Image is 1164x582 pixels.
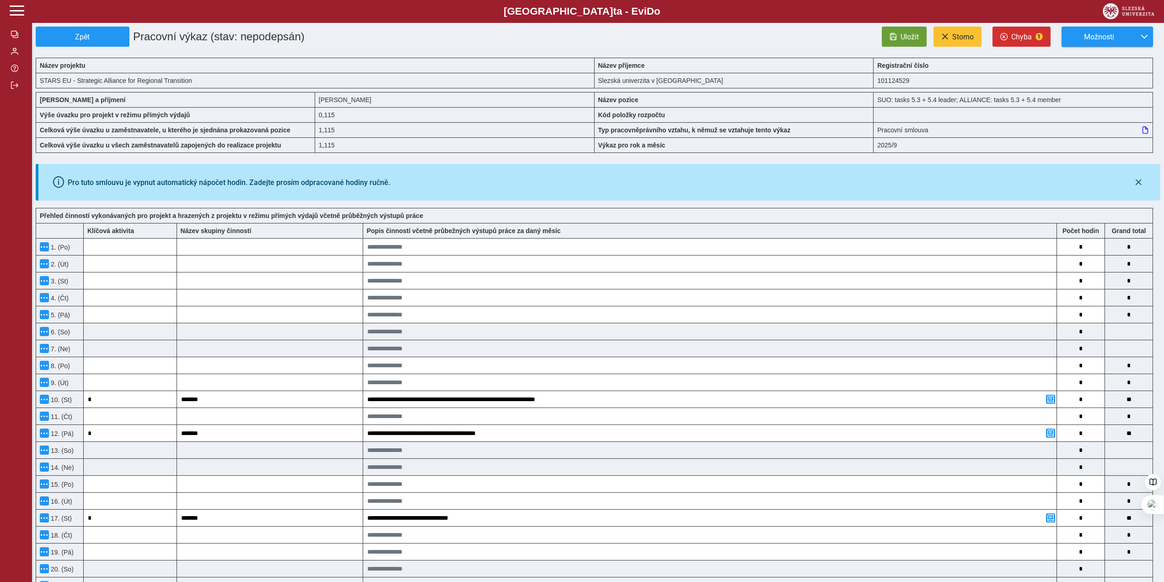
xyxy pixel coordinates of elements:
button: Menu [40,293,49,302]
button: Menu [40,547,49,556]
span: Chyba [1011,33,1032,41]
button: Menu [40,395,49,404]
div: Pro tuto smlouvu je vypnut automatický nápočet hodin. Zadejte prosím odpracované hodiny ručně. [68,178,390,187]
span: 14. (Ne) [49,464,74,471]
div: 1,115 [315,122,595,137]
span: 19. (Pá) [49,549,74,556]
button: Menu [40,429,49,438]
button: Menu [40,310,49,319]
div: Pracovní smlouva [874,122,1153,137]
div: [PERSON_NAME] [315,92,595,107]
b: Typ pracovněprávního vztahu, k němuž se vztahuje tento výkaz [598,126,791,134]
b: Výkaz pro rok a měsíc [598,141,665,149]
button: Možnosti [1062,27,1136,47]
div: 2025/9 [874,137,1153,153]
b: Přehled činností vykonávaných pro projekt a hrazených z projektu v režimu přímých výdajů včetně p... [40,212,423,219]
b: [PERSON_NAME] a příjmení [40,96,125,103]
button: Menu [40,530,49,539]
span: 13. (So) [49,447,74,454]
button: Menu [40,276,49,285]
button: Přidat poznámku [1046,429,1055,438]
span: 8. (Po) [49,362,70,370]
span: 5. (Pá) [49,311,70,319]
button: Menu [40,412,49,421]
b: [GEOGRAPHIC_DATA] a - Evi [27,5,1137,17]
span: 11. (Čt) [49,413,72,420]
span: o [654,5,660,17]
button: Menu [40,259,49,268]
button: Menu [40,513,49,522]
b: Kód položky rozpočtu [598,111,665,119]
b: Celková výše úvazku u zaměstnavatele, u kterého je sjednána prokazovaná pozice [40,126,290,134]
img: logo_web_su.png [1103,3,1154,19]
b: Výše úvazku pro projekt v režimu přímých výdajů [40,111,190,119]
b: Název příjemce [598,62,645,69]
div: 0,92 h / den. 4,6 h / týden. [315,107,595,122]
span: Storno [952,33,974,41]
span: 18. (Čt) [49,532,72,539]
h1: Pracovní výkaz (stav: nepodepsán) [129,27,504,47]
span: 16. (Út) [49,498,72,505]
button: Menu [40,496,49,506]
span: 1 [1035,33,1043,40]
span: 3. (St) [49,277,68,285]
span: 4. (Čt) [49,294,69,302]
button: Přidat poznámku [1046,513,1055,522]
button: Menu [40,361,49,370]
span: 1. (Po) [49,244,70,251]
span: 15. (Po) [49,481,74,488]
div: 101124529 [874,73,1153,88]
span: 6. (So) [49,328,70,336]
span: Uložit [901,33,919,41]
span: 2. (Út) [49,261,69,268]
span: 12. (Pá) [49,430,74,437]
span: Možnosti [1069,33,1128,41]
button: Zpět [36,27,129,47]
button: Menu [40,564,49,573]
b: Popis činností včetně průbežných výstupů práce za daný měsíc [367,227,561,234]
b: Klíčová aktivita [87,227,134,234]
div: SUO: tasks 5.3 + 5.4 leader; ALLIANCE: tasks 5.3 + 5.4 member [874,92,1153,107]
span: 17. (St) [49,515,72,522]
button: Menu [40,344,49,353]
b: Název skupiny činností [181,227,252,234]
b: Celková výše úvazku u všech zaměstnavatelů zapojených do realizace projektu [40,141,281,149]
span: 9. (Út) [49,379,69,386]
div: Slezská univerzita v [GEOGRAPHIC_DATA] [595,73,874,88]
button: Menu [40,378,49,387]
button: Menu [40,479,49,489]
span: D [647,5,654,17]
b: Počet hodin [1057,227,1105,234]
b: Suma za den přes všechny výkazy [1105,227,1153,234]
div: 1,115 [315,137,595,153]
span: Zpět [40,33,125,41]
div: STARS EU - Strategic Alliance for Regional Transition [36,73,595,88]
span: 20. (So) [49,566,74,573]
button: Menu [40,462,49,472]
span: 7. (Ne) [49,345,70,353]
button: Uložit [882,27,927,47]
button: Menu [40,446,49,455]
span: t [613,5,616,17]
span: 10. (St) [49,396,72,403]
b: Registrační číslo [877,62,928,69]
b: Název projektu [40,62,86,69]
button: Storno [933,27,982,47]
button: Chyba1 [992,27,1051,47]
button: Menu [40,327,49,336]
button: Menu [40,242,49,251]
button: Přidat poznámku [1046,395,1055,404]
b: Název pozice [598,96,638,103]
